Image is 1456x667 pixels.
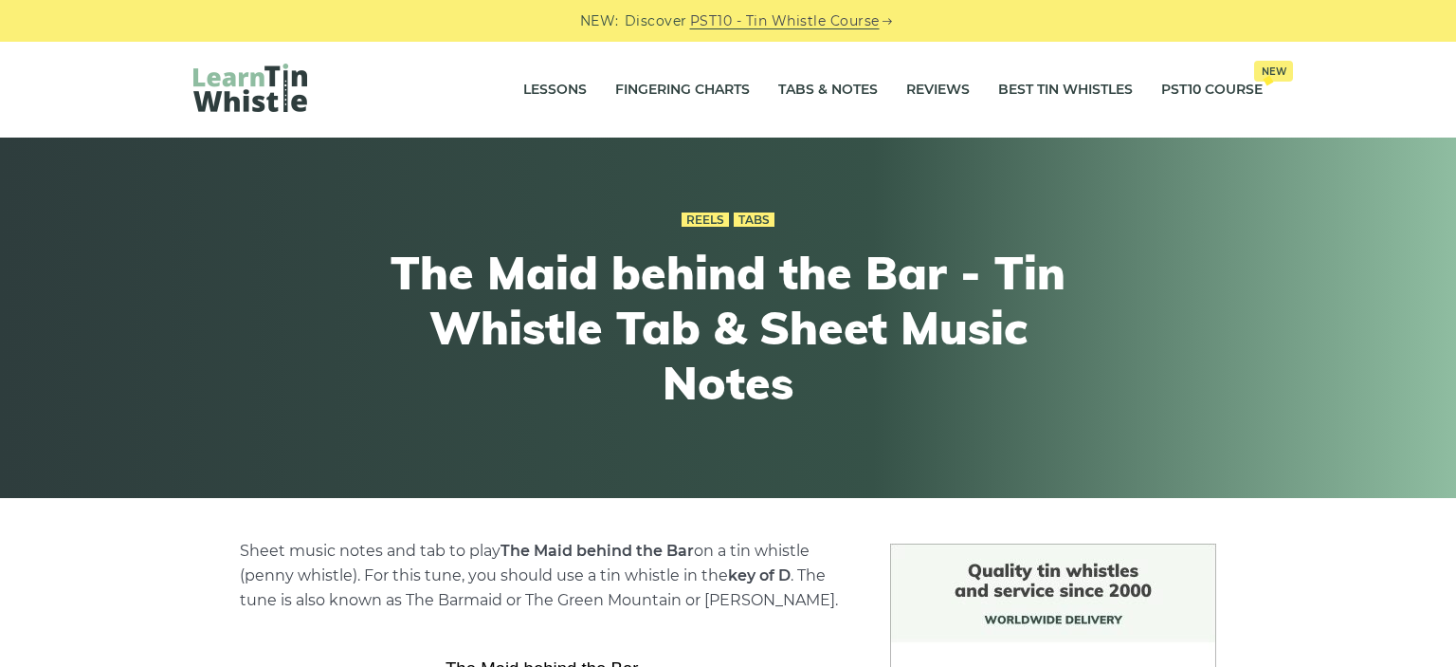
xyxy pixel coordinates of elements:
a: Fingering Charts [615,66,750,114]
a: Tabs [734,213,774,228]
span: New [1254,61,1293,82]
strong: key of D [728,566,791,584]
img: LearnTinWhistle.com [193,64,307,112]
h1: The Maid behind the Bar - Tin Whistle Tab & Sheet Music Notes [379,246,1077,410]
strong: The Maid behind the Bar [500,542,694,560]
p: Sheet music notes and tab to play on a tin whistle (penny whistle). For this tune, you should use... [240,539,845,613]
a: Best Tin Whistles [998,66,1133,114]
a: Reviews [906,66,970,114]
a: Lessons [523,66,587,114]
a: Reels [682,213,729,228]
a: Tabs & Notes [778,66,878,114]
a: PST10 CourseNew [1161,66,1263,114]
